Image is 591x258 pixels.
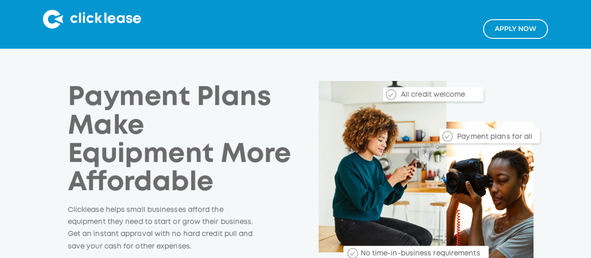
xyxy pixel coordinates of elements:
h1: Payment Plans Make Equipment More Affordable [68,83,294,197]
div: All credit welcome [395,90,484,101]
img: Checkmark_callout [442,131,453,141]
a: Apply NOw [483,19,548,38]
img: Checkmark_callout [386,89,396,100]
p: Clicklease helps small businesses afford the equipment they need to start or grow their business.... [68,205,254,253]
div: Payment plans for all [451,132,540,142]
img: Clicklease logo [43,10,141,29]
